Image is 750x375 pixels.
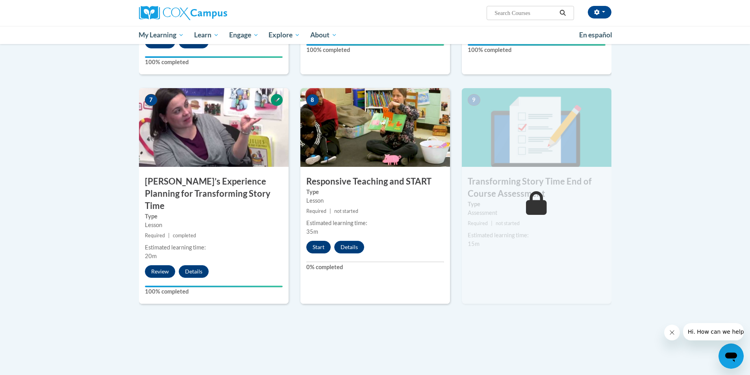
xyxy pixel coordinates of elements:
[300,88,450,167] img: Course Image
[334,208,358,214] span: not started
[334,241,364,253] button: Details
[305,26,342,44] a: About
[173,233,196,238] span: completed
[491,220,493,226] span: |
[139,6,227,20] img: Cox Campus
[468,231,606,240] div: Estimated learning time:
[306,208,326,214] span: Required
[468,220,488,226] span: Required
[574,27,617,43] a: En español
[306,219,444,227] div: Estimated learning time:
[139,30,184,40] span: My Learning
[145,212,283,221] label: Type
[145,287,283,296] label: 100% completed
[468,46,606,54] label: 100% completed
[468,94,480,106] span: 9
[145,253,157,259] span: 20m
[269,30,300,40] span: Explore
[306,188,444,196] label: Type
[468,240,480,247] span: 15m
[306,46,444,54] label: 100% completed
[127,26,623,44] div: Main menu
[468,209,606,217] div: Assessment
[145,58,283,67] label: 100% completed
[139,175,289,212] h3: [PERSON_NAME]’s Experience Planning for Transforming Story Time
[224,26,264,44] a: Engage
[168,233,170,238] span: |
[664,325,680,340] iframe: Close message
[306,196,444,205] div: Lesson
[330,208,331,214] span: |
[683,323,744,340] iframe: Message from company
[5,6,64,12] span: Hi. How can we help?
[229,30,259,40] span: Engage
[494,8,557,18] input: Search Courses
[139,88,289,167] img: Course Image
[300,175,450,188] h3: Responsive Teaching and START
[557,8,569,18] button: Search
[719,344,744,369] iframe: Button to launch messaging window
[189,26,224,44] a: Learn
[139,6,289,20] a: Cox Campus
[306,228,318,235] span: 35m
[310,30,337,40] span: About
[306,44,444,46] div: Your progress
[134,26,189,44] a: My Learning
[462,175,611,200] h3: Transforming Story Time End of Course Assessment
[468,200,606,209] label: Type
[194,30,219,40] span: Learn
[306,241,331,253] button: Start
[462,88,611,167] img: Course Image
[145,221,283,229] div: Lesson
[263,26,305,44] a: Explore
[145,94,157,106] span: 7
[306,94,319,106] span: 8
[306,263,444,272] label: 0% completed
[579,31,612,39] span: En español
[145,265,175,278] button: Review
[496,220,520,226] span: not started
[145,243,283,252] div: Estimated learning time:
[145,233,165,238] span: Required
[468,44,606,46] div: Your progress
[145,286,283,287] div: Your progress
[145,56,283,58] div: Your progress
[179,265,209,278] button: Details
[588,6,611,18] button: Account Settings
